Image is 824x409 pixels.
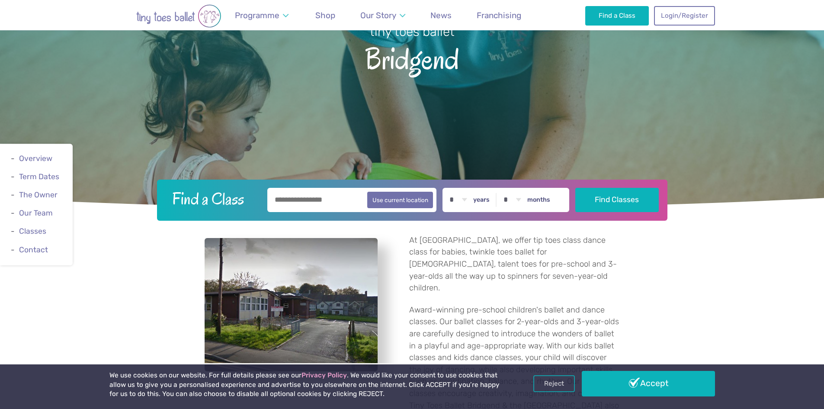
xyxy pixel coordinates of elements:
a: The Owner [19,190,58,199]
p: At [GEOGRAPHIC_DATA], we offer tip toes class dance class for babies, twinkle toes ballet for [DE... [409,235,620,294]
p: We use cookies on our website. For full details please see our . We would like your consent to us... [109,371,503,399]
img: tiny toes ballet [109,4,248,28]
a: Reject [533,375,575,392]
button: Find Classes [575,188,659,212]
a: Our Story [356,5,409,26]
a: Find a Class [585,6,649,25]
a: Shop [311,5,340,26]
a: Accept [582,371,715,396]
a: News [426,5,456,26]
a: Classes [19,227,46,236]
a: Contact [19,245,48,254]
a: Overview [19,154,52,163]
a: Privacy Policy [301,371,347,379]
label: years [473,196,490,204]
a: Login/Register [654,6,715,25]
a: Franchising [473,5,526,26]
span: News [430,10,452,20]
button: Use current location [367,192,433,208]
a: Programme [231,5,293,26]
span: Shop [315,10,335,20]
span: Our Story [360,10,396,20]
a: View full-size image [205,238,378,372]
label: months [527,196,550,204]
span: Franchising [477,10,521,20]
a: Our Team [19,209,53,217]
h2: Find a Class [165,188,261,209]
a: Term Dates [19,172,59,181]
small: tiny toes ballet [370,24,455,39]
span: Bridgend [15,40,809,75]
span: Programme [235,10,279,20]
